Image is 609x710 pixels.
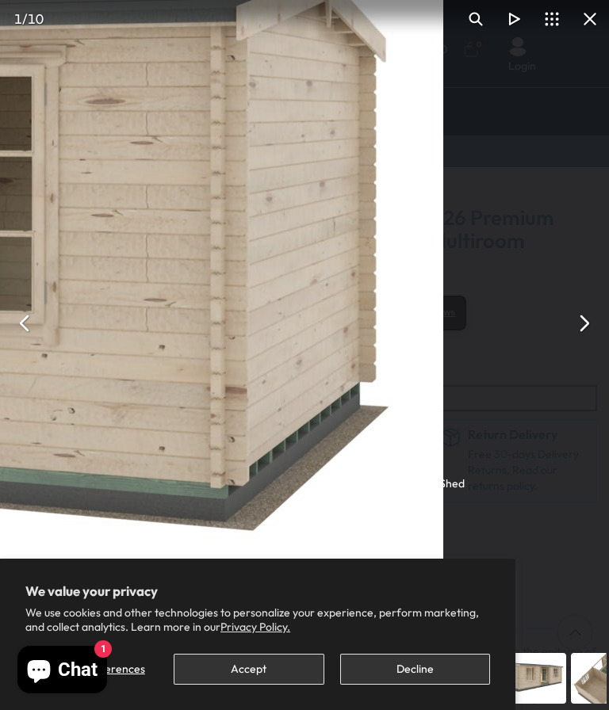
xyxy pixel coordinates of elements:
[25,584,490,598] h2: We value your privacy
[6,304,44,342] button: Previous
[13,646,112,697] inbox-online-store-chat: Shopify online store chat
[174,654,324,685] button: Accept
[25,605,490,634] p: We use cookies and other technologies to personalize your experience, perform marketing, and coll...
[14,10,22,27] span: 1
[28,10,44,27] span: 10
[340,654,490,685] button: Decline
[565,304,603,342] button: Next
[220,620,290,634] a: Privacy Policy.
